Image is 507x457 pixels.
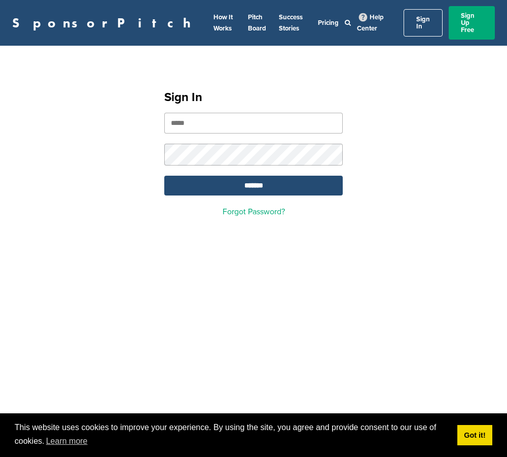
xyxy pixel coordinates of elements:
[223,207,285,217] a: Forgot Password?
[164,88,343,107] h1: Sign In
[15,421,449,449] span: This website uses cookies to improve your experience. By using the site, you agree and provide co...
[449,6,495,40] a: Sign Up Free
[45,434,89,449] a: learn more about cookies
[318,19,339,27] a: Pricing
[213,13,233,32] a: How It Works
[357,11,384,35] a: Help Center
[279,13,303,32] a: Success Stories
[248,13,266,32] a: Pitch Board
[404,9,443,37] a: Sign In
[457,425,492,445] a: dismiss cookie message
[12,16,197,29] a: SponsorPitch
